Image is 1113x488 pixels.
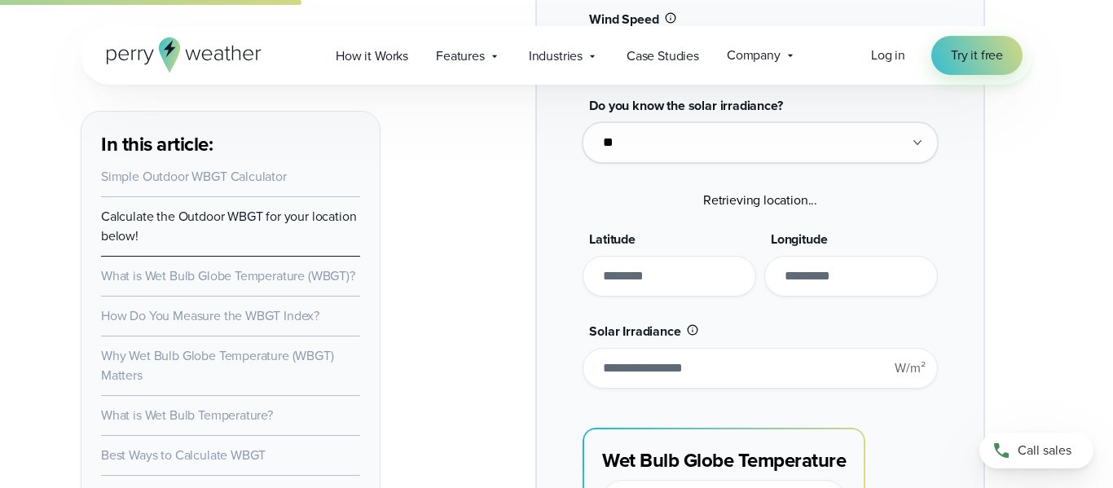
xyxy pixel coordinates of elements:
[951,46,1003,65] span: Try it free
[101,207,356,245] a: Calculate the Outdoor WBGT for your location below!
[322,39,422,73] a: How it Works
[589,322,680,341] span: Solar Irradiance
[101,346,334,385] a: Why Wet Bulb Globe Temperature (WBGT) Matters
[1018,441,1071,460] span: Call sales
[627,46,699,66] span: Case Studies
[703,191,817,209] span: Retrieving location...
[589,96,782,115] span: Do you know the solar irradiance?
[589,230,636,248] span: Latitude
[101,306,319,325] a: How Do You Measure the WBGT Index?
[979,433,1093,468] a: Call sales
[336,46,408,66] span: How it Works
[931,36,1023,75] a: Try it free
[589,10,658,29] span: Wind Speed
[871,46,905,64] span: Log in
[871,46,905,65] a: Log in
[101,406,273,424] a: What is Wet Bulb Temperature?
[613,39,713,73] a: Case Studies
[101,167,287,186] a: Simple Outdoor WBGT Calculator
[101,131,360,157] h3: In this article:
[101,266,355,285] a: What is Wet Bulb Globe Temperature (WBGT)?
[727,46,781,65] span: Company
[101,446,266,464] a: Best Ways to Calculate WBGT
[771,230,827,248] span: Longitude
[436,46,485,66] span: Features
[529,46,583,66] span: Industries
